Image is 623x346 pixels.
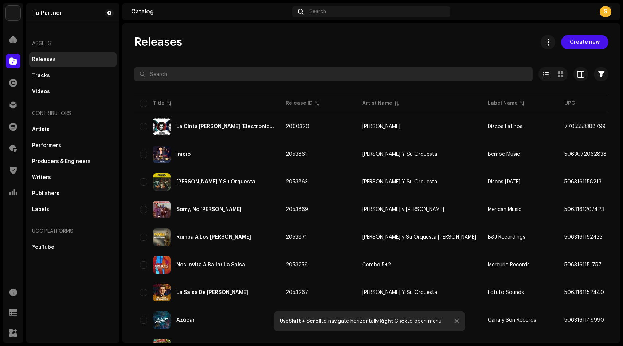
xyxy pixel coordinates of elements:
[153,146,171,163] img: 2e780da0-0cee-4079-8719-92e9b9198485
[309,9,326,15] span: Search
[362,124,400,129] div: [PERSON_NAME]
[289,319,321,324] strong: Shift + Scroll
[564,235,603,240] span: 5063161152433
[286,262,308,267] span: 2053259
[29,52,117,67] re-m-nav-item: Releases
[32,10,62,16] div: Tu Partner
[29,240,117,255] re-m-nav-item: YouTube
[286,235,307,240] span: 2053871
[362,124,476,129] span: Lucio Battisti
[600,6,611,17] div: S
[176,290,248,295] div: La Salsa De Beto Díaz
[362,207,476,212] span: Luis Santi y Su Conjunto
[362,179,476,184] span: Blackie Coronado Y Su Orquesta
[362,179,437,184] div: [PERSON_NAME] Y Su Orquesta
[176,318,195,323] div: Azúcar
[32,127,50,132] div: Artists
[29,84,117,99] re-m-nav-item: Videos
[29,35,117,52] re-a-nav-header: Assets
[134,67,533,81] input: Search
[488,124,522,129] span: Discos Latinos
[362,290,437,295] div: [PERSON_NAME] Y Su Orquesta
[362,100,392,107] div: Artist Name
[286,152,307,157] span: 2053861
[32,207,49,212] div: Labels
[362,152,437,157] div: [PERSON_NAME] Y Su Orquesta
[153,201,171,218] img: daa1bc91-dfca-4024-a743-3210c76d4743
[131,9,289,15] div: Catalog
[29,122,117,137] re-m-nav-item: Artists
[32,143,61,148] div: Performers
[564,152,607,157] span: 5063072062838
[32,159,91,164] div: Producers & Engineers
[32,89,50,95] div: Videos
[32,191,59,196] div: Publishers
[176,152,191,157] div: Inicio
[564,207,604,212] span: 5063161207423
[29,138,117,153] re-m-nav-item: Performers
[153,173,171,191] img: 699c4aaa-ddfc-4c27-81b5-39b781267519
[176,235,251,240] div: Rumba A Los Santos
[564,262,602,267] span: 5063161151757
[488,235,525,240] span: B&J Recordings
[32,73,50,79] div: Tracks
[29,105,117,122] re-a-nav-header: Contributors
[488,152,520,157] span: Bembé Music
[362,262,391,267] div: Combo 5+2
[286,124,309,129] span: 2060320
[362,152,476,157] span: Alfredo Villamizar Y Su Orquesta
[362,207,444,212] div: [PERSON_NAME] y [PERSON_NAME]
[564,124,606,129] span: 7705553388799
[6,6,20,20] img: 8acc1e4d-a1f4-465b-8cb7-aae468f53b17
[32,175,51,180] div: Writers
[488,207,521,212] span: Merican Music
[286,207,308,212] span: 2053869
[380,319,407,324] strong: Right Click
[153,100,165,107] div: Title
[176,179,255,184] div: Blackie Coronado Y Su Orquesta
[488,179,520,184] span: Discos Carnaval
[362,262,476,267] span: Combo 5+2
[488,262,530,267] span: Mercurio Records
[176,207,242,212] div: Sorry, No Espik Ingli
[488,100,518,107] div: Label Name
[134,35,182,49] span: Releases
[362,290,476,295] span: Beto Díaz Y Su Orquesta
[176,262,245,267] div: Nos Invita A Bailar La Salsa
[29,68,117,83] re-m-nav-item: Tracks
[29,170,117,185] re-m-nav-item: Writers
[153,118,171,135] img: a119c998-6dbb-497e-9e08-e3b3f8c7010f
[280,318,443,324] div: Use to navigate horizontally, to open menu.
[488,318,536,323] span: Caña y Son Records
[286,179,308,184] span: 2053863
[32,57,56,63] div: Releases
[570,35,600,49] span: Create new
[286,290,308,295] span: 2053267
[176,124,274,129] div: La Cinta Rosa [Electronic Versión]
[32,244,54,250] div: YouTube
[488,290,524,295] span: Fotuto Sounds
[362,235,476,240] span: Benny Lugo y Su Orquesta Salsa Criolla
[564,179,602,184] span: 5063161158213
[286,100,313,107] div: Release ID
[153,228,171,246] img: 231dbd95-baec-4deb-bed6-bf9918c5484a
[153,256,171,274] img: 88c2f15c-b4ee-457a-ba3c-2d9113733bdb
[564,318,604,323] span: 5063161149990
[29,154,117,169] re-m-nav-item: Producers & Engineers
[153,284,171,301] img: b616718b-7bac-4b5a-9e78-4a8229ba5415
[561,35,608,49] button: Create new
[362,235,476,240] div: [PERSON_NAME] y Su Orquesta [PERSON_NAME]
[153,311,171,329] img: 4c693f88-b596-44aa-8b09-ca70d7d1c557
[29,186,117,201] re-m-nav-item: Publishers
[29,202,117,217] re-m-nav-item: Labels
[29,223,117,240] re-a-nav-header: UGC Platforms
[564,290,604,295] span: 5063161152440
